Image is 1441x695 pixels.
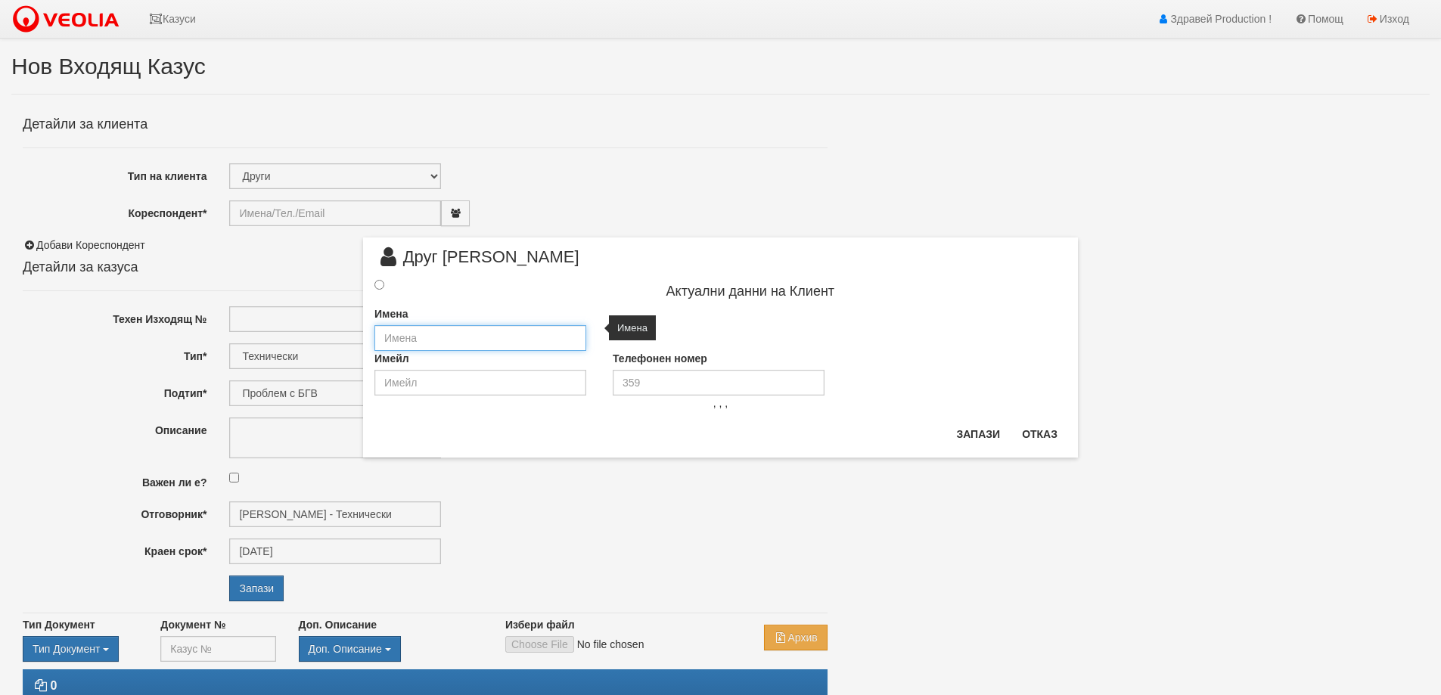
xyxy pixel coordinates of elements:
span: Друг [PERSON_NAME] [374,249,579,277]
label: Телефонен номер [613,351,707,366]
input: Телефонен номер на клиента, който се използва при Кампании [613,370,825,396]
input: Имена [374,325,586,351]
p: , , , [374,396,1067,411]
label: Имена [374,306,408,321]
button: Запази [947,422,1009,446]
label: Имейл [374,351,409,366]
input: Електронна поща на клиента, която се използва при Кампании [374,370,586,396]
h4: Актуални данни на Клиент [434,284,1067,299]
button: Отказ [1013,422,1067,446]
